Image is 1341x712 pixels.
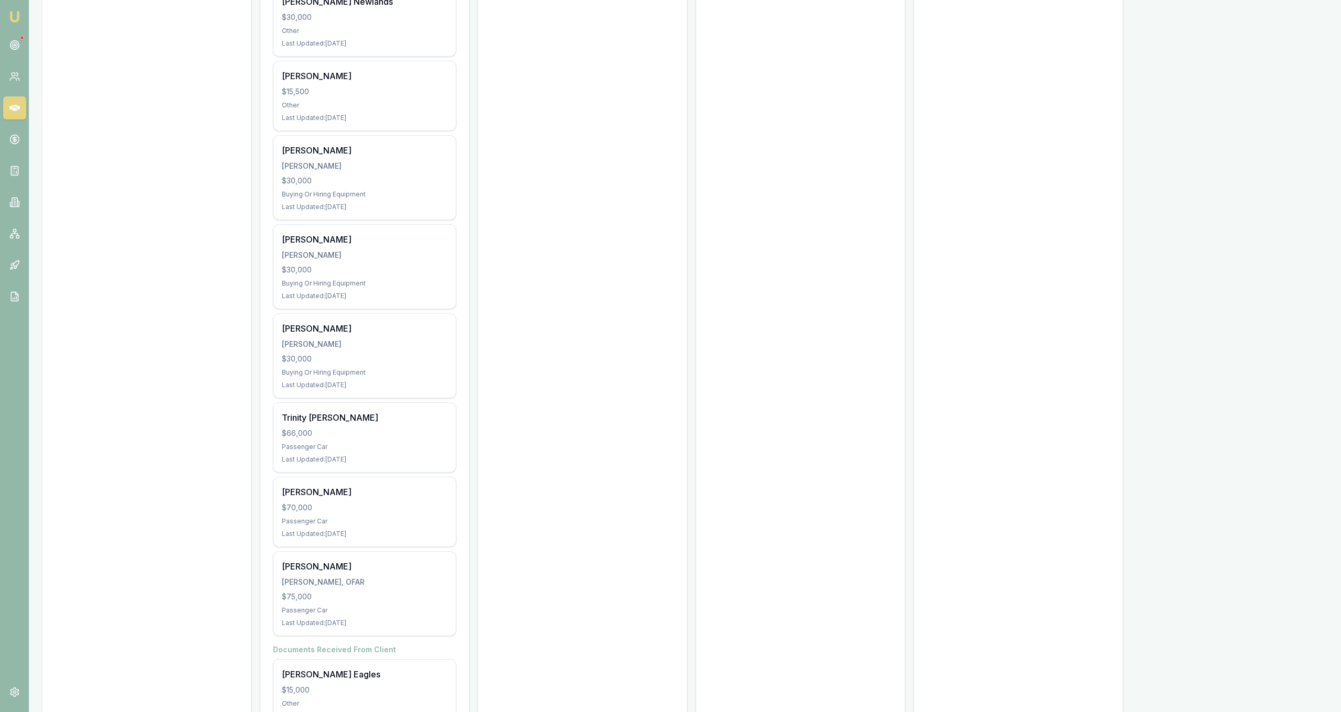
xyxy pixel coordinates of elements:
[282,619,447,627] div: Last Updated: [DATE]
[282,86,447,97] div: $15,500
[282,668,447,681] div: [PERSON_NAME] Eagles
[282,381,447,389] div: Last Updated: [DATE]
[282,685,447,695] div: $15,000
[282,530,447,538] div: Last Updated: [DATE]
[282,411,447,424] div: Trinity [PERSON_NAME]
[273,644,456,655] h4: Documents Received From Client
[8,10,21,23] img: emu-icon-u.png
[282,114,447,122] div: Last Updated: [DATE]
[282,39,447,48] div: Last Updated: [DATE]
[282,606,447,615] div: Passenger Car
[282,203,447,211] div: Last Updated: [DATE]
[282,265,447,275] div: $30,000
[282,12,447,23] div: $30,000
[282,292,447,300] div: Last Updated: [DATE]
[282,443,447,451] div: Passenger Car
[282,161,447,171] div: [PERSON_NAME]
[282,190,447,199] div: Buying Or Hiring Equipment
[282,354,447,364] div: $30,000
[282,250,447,260] div: [PERSON_NAME]
[282,70,447,82] div: [PERSON_NAME]
[282,486,447,498] div: [PERSON_NAME]
[282,699,447,708] div: Other
[282,591,447,602] div: $75,000
[282,279,447,288] div: Buying Or Hiring Equipment
[282,176,447,186] div: $30,000
[282,27,447,35] div: Other
[282,101,447,109] div: Other
[282,577,447,587] div: [PERSON_NAME], OFAR
[282,560,447,573] div: [PERSON_NAME]
[282,144,447,157] div: [PERSON_NAME]
[282,233,447,246] div: [PERSON_NAME]
[282,502,447,513] div: $70,000
[282,517,447,525] div: Passenger Car
[282,368,447,377] div: Buying Or Hiring Equipment
[282,428,447,439] div: $66,000
[282,322,447,335] div: [PERSON_NAME]
[282,339,447,349] div: [PERSON_NAME]
[282,455,447,464] div: Last Updated: [DATE]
